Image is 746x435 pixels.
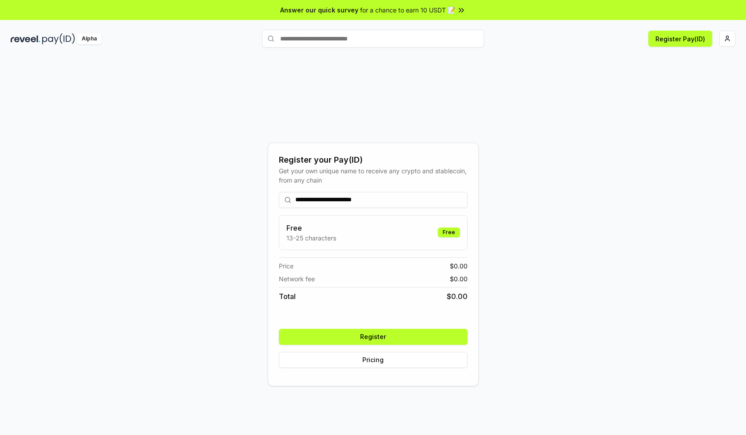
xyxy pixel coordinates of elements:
div: Alpha [77,33,102,44]
img: pay_id [42,33,75,44]
span: $ 0.00 [450,274,468,283]
button: Register [279,329,468,345]
span: $ 0.00 [447,291,468,302]
button: Pricing [279,352,468,368]
div: Free [438,227,460,237]
h3: Free [286,223,336,233]
span: Answer our quick survey [280,5,358,15]
div: Register your Pay(ID) [279,154,468,166]
span: Total [279,291,296,302]
span: $ 0.00 [450,261,468,271]
img: reveel_dark [11,33,40,44]
span: for a chance to earn 10 USDT 📝 [360,5,455,15]
button: Register Pay(ID) [648,31,712,47]
p: 13-25 characters [286,233,336,243]
span: Price [279,261,294,271]
span: Network fee [279,274,315,283]
div: Get your own unique name to receive any crypto and stablecoin, from any chain [279,166,468,185]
